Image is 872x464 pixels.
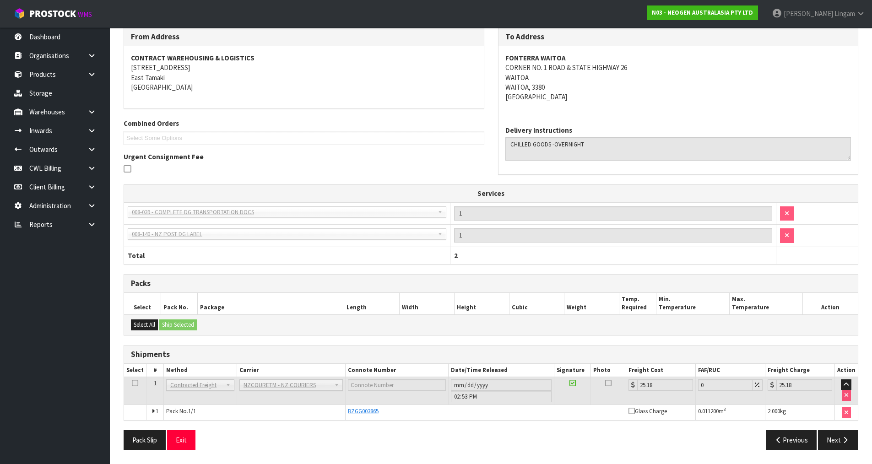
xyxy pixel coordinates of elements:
span: 2.000 [768,407,780,415]
label: Urgent Consignment Fee [124,152,204,162]
span: Ship [124,21,858,457]
label: Combined Orders [124,119,179,128]
img: cube-alt.png [14,8,25,19]
th: Freight Charge [765,364,834,377]
span: 008-140 - NZ POST DG LABEL [132,229,434,240]
td: m [695,405,765,420]
input: Freight Adjustment [698,379,753,391]
button: Select All [131,319,158,330]
span: Contracted Freight [170,380,222,391]
span: BZGG003865 [348,407,379,415]
button: Ship Selected [159,319,197,330]
small: WMS [78,10,92,19]
th: Max. Temperature [729,293,802,314]
th: Select [124,293,161,314]
label: Delivery Instructions [505,125,572,135]
th: Carrier [237,364,345,377]
th: # [146,364,164,377]
span: 2 [454,251,458,260]
th: Length [344,293,399,314]
th: Date/Time Released [449,364,554,377]
th: Temp. Required [619,293,656,314]
h3: From Address [131,32,477,41]
button: Exit [167,430,195,450]
h3: To Address [505,32,851,41]
th: Width [399,293,454,314]
th: Action [834,364,858,377]
th: Min. Temperature [656,293,729,314]
strong: FONTERRA WAITOA [505,54,566,62]
address: [STREET_ADDRESS] East Tamaki [GEOGRAPHIC_DATA] [131,53,477,92]
td: kg [765,405,834,420]
th: Cubic [509,293,564,314]
th: Signature [554,364,590,377]
a: N03 - NEOGEN AUSTRALASIA PTY LTD [647,5,758,20]
span: 1 [156,407,158,415]
span: Lingam [834,9,855,18]
span: 0.011200 [698,407,719,415]
th: Connote Number [345,364,448,377]
button: Previous [766,430,817,450]
th: Action [803,293,858,314]
th: Total [124,247,450,264]
th: Freight Cost [626,364,695,377]
span: Glass Charge [628,407,667,415]
strong: CONTRACT WAREHOUSING & LOGISTICS [131,54,255,62]
span: 008-039 - COMPLETE DG TRANSPORTATION DOCS [132,207,434,218]
span: ProStock [29,8,76,20]
td: Pack No. [164,405,346,420]
button: Pack Slip [124,430,166,450]
h3: Shipments [131,350,851,359]
input: Freight Cost [637,379,693,391]
input: Freight Charge [776,379,832,391]
button: Next [818,430,858,450]
input: Connote Number [348,379,446,391]
th: FAF/RUC [695,364,765,377]
th: Weight [564,293,619,314]
th: Photo [590,364,626,377]
th: Height [454,293,509,314]
th: Select [124,364,146,377]
span: 1 [154,379,157,387]
address: CORNER NO. 1 ROAD & STATE HIGHWAY 26 WAITOA WAITOA, 3380 [GEOGRAPHIC_DATA] [505,53,851,102]
th: Package [197,293,344,314]
strong: N03 - NEOGEN AUSTRALASIA PTY LTD [652,9,753,16]
h3: Packs [131,279,851,288]
th: Pack No. [161,293,197,314]
span: NZCOURETM - NZ COURIERS [244,380,330,391]
th: Method [164,364,237,377]
sup: 3 [724,406,726,412]
span: [PERSON_NAME] [784,9,833,18]
th: Services [124,185,858,202]
span: 1/1 [188,407,196,415]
